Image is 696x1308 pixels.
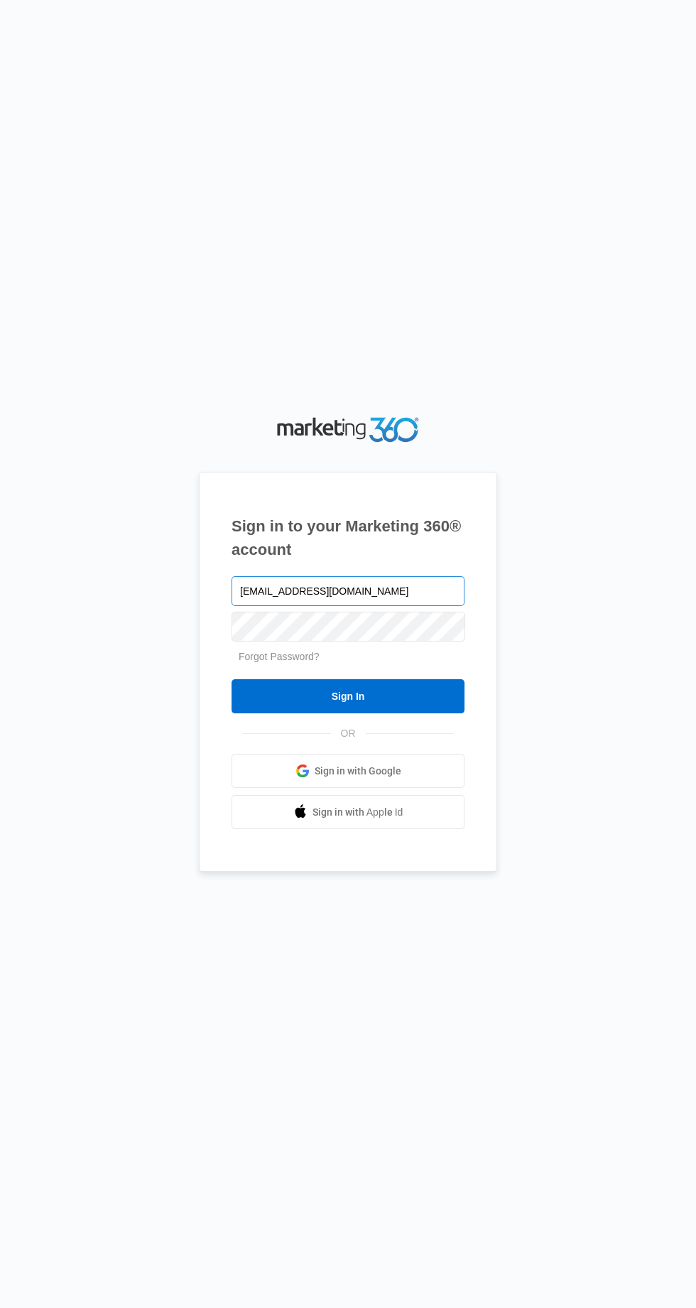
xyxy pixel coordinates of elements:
[239,651,320,662] a: Forgot Password?
[232,795,464,829] a: Sign in with Apple Id
[315,764,401,779] span: Sign in with Google
[331,726,366,741] span: OR
[232,514,464,561] h1: Sign in to your Marketing 360® account
[232,754,464,788] a: Sign in with Google
[312,805,403,820] span: Sign in with Apple Id
[232,576,464,606] input: Email
[232,679,464,713] input: Sign In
